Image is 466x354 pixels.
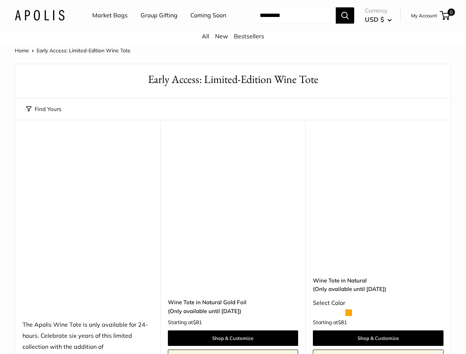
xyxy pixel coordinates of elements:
input: Search... [254,7,336,24]
a: Shop & Customize [168,330,298,346]
button: USD $ [365,14,392,25]
div: Select Color [313,298,443,309]
a: Home [15,47,29,54]
span: 0 [448,8,455,16]
a: Wine Tote in Natural(Only available until [DATE]) [313,276,443,294]
a: New [215,32,228,40]
a: Shop & Customize [313,330,443,346]
span: Early Access: Limited-Edition Wine Tote [37,47,131,54]
span: Currency [365,6,392,16]
span: Starting at [168,320,202,325]
a: Coming Soon [190,10,226,21]
a: Bestsellers [234,32,264,40]
a: Wine Tote in Natural Gold Foildescription_Inner compartments perfect for wine bottles, yoga mats,... [168,138,298,269]
nav: Breadcrumb [15,46,131,55]
button: Search [336,7,354,24]
a: All [202,32,209,40]
span: $81 [193,319,202,326]
img: Apolis [15,10,65,21]
a: Market Bags [92,10,128,21]
a: 0 [441,11,450,20]
a: Wine Tote in Natural Gold Foil(Only available until [DATE]) [168,298,298,315]
span: $81 [338,319,347,326]
button: Find Yours [26,104,61,114]
a: Wine Tote in NaturalWine Tote in Natural [313,138,443,269]
span: Starting at [313,320,347,325]
a: My Account [411,11,437,20]
span: USD $ [365,15,384,23]
h1: Early Access: Limited-Edition Wine Tote [26,72,440,87]
a: Group Gifting [141,10,177,21]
